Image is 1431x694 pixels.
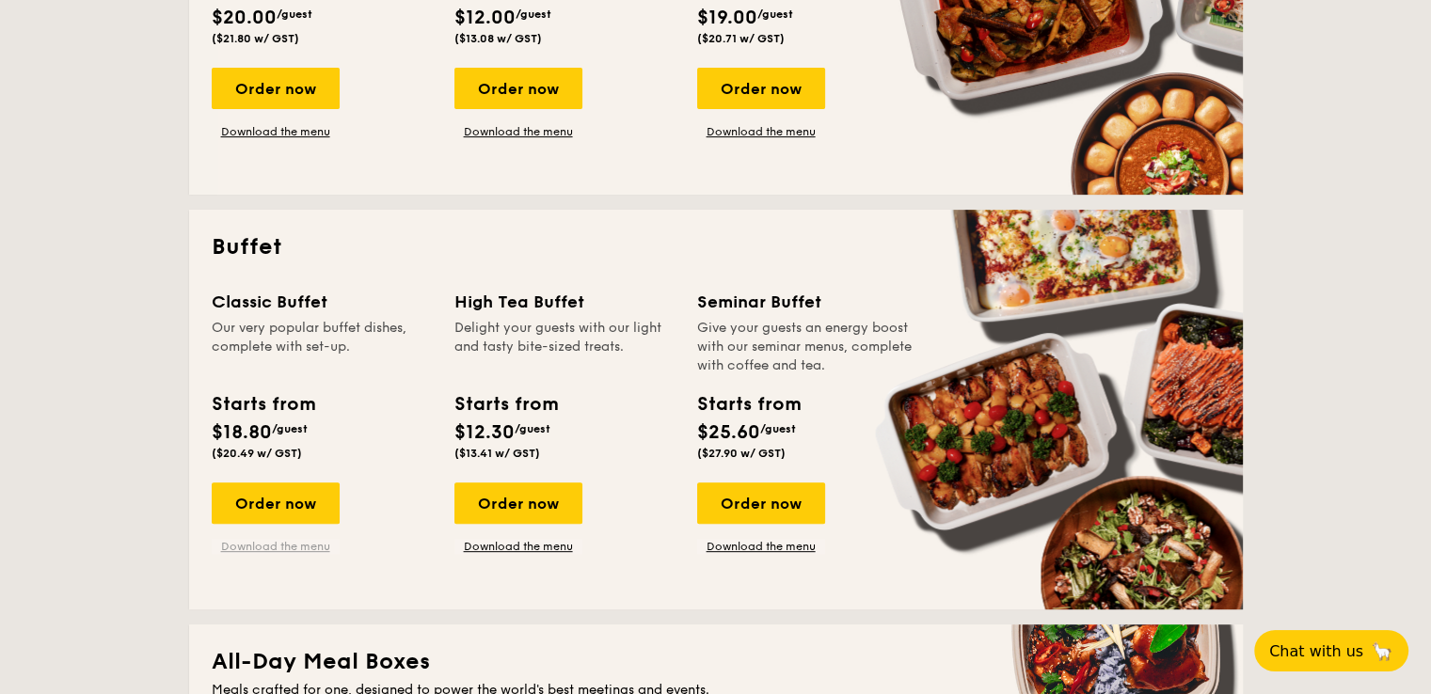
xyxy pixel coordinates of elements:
[212,232,1220,262] h2: Buffet
[697,319,917,375] div: Give your guests an energy boost with our seminar menus, complete with coffee and tea.
[212,7,277,29] span: $20.00
[515,422,550,435] span: /guest
[454,32,542,45] span: ($13.08 w/ GST)
[697,447,786,460] span: ($27.90 w/ GST)
[454,539,582,554] a: Download the menu
[697,390,800,418] div: Starts from
[277,8,312,21] span: /guest
[697,7,757,29] span: $19.00
[212,539,340,554] a: Download the menu
[212,421,272,444] span: $18.80
[454,482,582,524] div: Order now
[454,68,582,109] div: Order now
[454,447,540,460] span: ($13.41 w/ GST)
[516,8,551,21] span: /guest
[454,390,557,418] div: Starts from
[454,421,515,444] span: $12.30
[697,289,917,315] div: Seminar Buffet
[212,32,299,45] span: ($21.80 w/ GST)
[212,289,432,315] div: Classic Buffet
[212,68,340,109] div: Order now
[212,647,1220,677] h2: All-Day Meal Boxes
[1371,640,1393,662] span: 🦙
[1254,630,1408,671] button: Chat with us🦙
[697,539,825,554] a: Download the menu
[697,482,825,524] div: Order now
[212,124,340,139] a: Download the menu
[760,422,796,435] span: /guest
[697,32,785,45] span: ($20.71 w/ GST)
[697,68,825,109] div: Order now
[272,422,308,435] span: /guest
[1269,642,1363,660] span: Chat with us
[454,289,675,315] div: High Tea Buffet
[212,482,340,524] div: Order now
[697,124,825,139] a: Download the menu
[757,8,793,21] span: /guest
[212,447,302,460] span: ($20.49 w/ GST)
[697,421,760,444] span: $25.60
[454,319,675,375] div: Delight your guests with our light and tasty bite-sized treats.
[454,124,582,139] a: Download the menu
[212,390,314,418] div: Starts from
[212,319,432,375] div: Our very popular buffet dishes, complete with set-up.
[454,7,516,29] span: $12.00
